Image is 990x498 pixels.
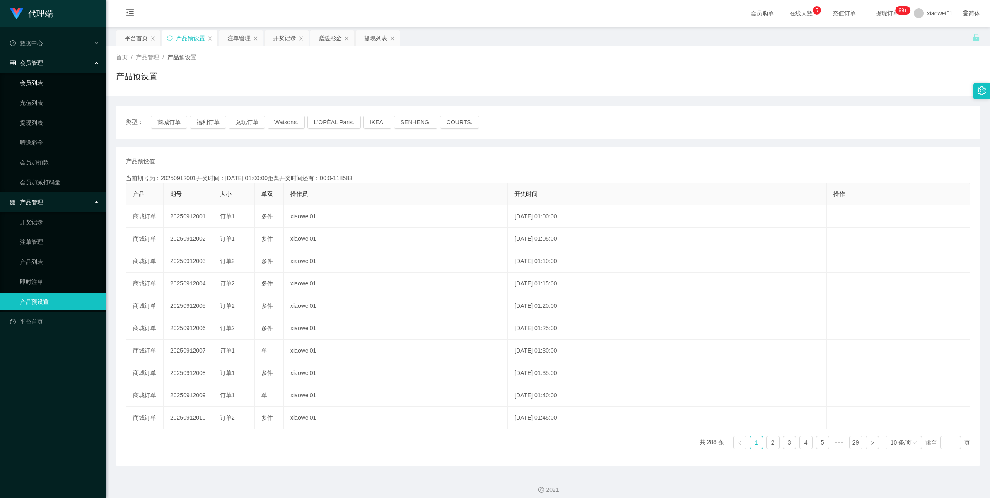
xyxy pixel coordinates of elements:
a: 1 [750,436,763,449]
button: SENHENG. [394,116,437,129]
td: [DATE] 01:10:00 [508,250,826,273]
td: 商城订单 [126,295,164,317]
a: 5 [816,436,829,449]
li: 29 [849,436,862,449]
td: 20250912009 [164,384,213,407]
td: xiaowei01 [284,384,508,407]
div: 跳至 页 [925,436,970,449]
i: 图标: close [299,36,304,41]
td: 商城订单 [126,273,164,295]
a: 开奖记录 [20,214,99,230]
sup: 5 [813,6,821,15]
sup: 1180 [896,6,910,15]
i: 图标: setting [977,86,986,95]
td: 20250912007 [164,340,213,362]
span: 单 [261,392,267,399]
td: 商城订单 [126,228,164,250]
span: 数据中心 [10,40,43,46]
td: 20250912001 [164,205,213,228]
span: 订单2 [220,302,235,309]
span: 订单1 [220,392,235,399]
td: [DATE] 01:40:00 [508,384,826,407]
span: 产品管理 [10,199,43,205]
td: xiaowei01 [284,340,508,362]
p: 5 [815,6,818,15]
a: 产品预设置 [20,293,99,310]
div: 提现列表 [364,30,387,46]
a: 图标: dashboard平台首页 [10,313,99,330]
span: 充值订单 [828,10,860,16]
span: 首页 [116,54,128,60]
td: xiaowei01 [284,317,508,340]
i: 图标: right [870,440,875,445]
span: 期号 [170,191,182,197]
i: 图标: appstore-o [10,199,16,205]
div: 当前期号为：20250912001开奖时间：[DATE] 01:00:00距离开奖时间还有：00:0-118583 [126,174,970,183]
span: ••• [833,436,846,449]
span: 在线人数 [785,10,817,16]
td: 20250912010 [164,407,213,429]
td: [DATE] 01:25:00 [508,317,826,340]
span: 多件 [261,325,273,331]
button: IKEA. [363,116,391,129]
td: 20250912004 [164,273,213,295]
span: 产品管理 [136,54,159,60]
button: COURTS. [440,116,479,129]
td: 商城订单 [126,317,164,340]
span: 产品预设值 [126,157,155,166]
a: 3 [783,436,796,449]
div: 产品预设置 [176,30,205,46]
div: 2021 [113,486,983,494]
li: 上一页 [733,436,746,449]
div: 10 条/页 [891,436,912,449]
li: 4 [799,436,813,449]
a: 产品列表 [20,254,99,270]
td: xiaowei01 [284,205,508,228]
td: 商城订单 [126,250,164,273]
span: 订单1 [220,347,235,354]
i: 图标: unlock [973,34,980,41]
td: 20250912002 [164,228,213,250]
span: 会员管理 [10,60,43,66]
span: 产品 [133,191,145,197]
div: 赠送彩金 [319,30,342,46]
span: 开奖时间 [514,191,538,197]
span: 多件 [261,302,273,309]
h1: 代理端 [28,0,53,27]
span: 多件 [261,258,273,264]
img: logo.9652507e.png [10,8,23,20]
span: 类型： [126,116,151,129]
li: 2 [766,436,780,449]
td: 20250912003 [164,250,213,273]
i: 图标: close [208,36,212,41]
i: 图标: copyright [538,487,544,493]
a: 代理端 [10,10,53,17]
td: xiaowei01 [284,407,508,429]
a: 赠送彩金 [20,134,99,151]
span: 操作 [833,191,845,197]
a: 会员加扣款 [20,154,99,171]
td: xiaowei01 [284,250,508,273]
td: [DATE] 01:00:00 [508,205,826,228]
span: 单双 [261,191,273,197]
td: xiaowei01 [284,362,508,384]
span: 订单1 [220,213,235,220]
td: [DATE] 01:45:00 [508,407,826,429]
td: 20250912006 [164,317,213,340]
a: 即时注单 [20,273,99,290]
span: 订单1 [220,370,235,376]
i: 图标: sync [167,35,173,41]
td: 20250912005 [164,295,213,317]
a: 提现列表 [20,114,99,131]
span: / [162,54,164,60]
span: 产品预设置 [167,54,196,60]
a: 29 [850,436,862,449]
span: 多件 [261,280,273,287]
i: 图标: close [344,36,349,41]
td: 商城订单 [126,407,164,429]
button: Watsons. [268,116,305,129]
li: 下一页 [866,436,879,449]
a: 会员列表 [20,75,99,91]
